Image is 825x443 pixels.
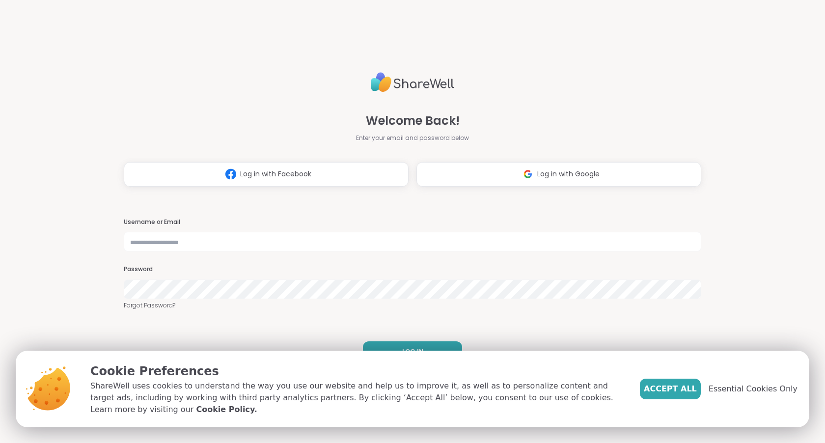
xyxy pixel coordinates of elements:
[196,404,257,415] a: Cookie Policy.
[356,134,469,142] span: Enter your email and password below
[124,162,409,187] button: Log in with Facebook
[90,380,624,415] p: ShareWell uses cookies to understand the way you use our website and help us to improve it, as we...
[519,165,537,183] img: ShareWell Logomark
[537,169,600,179] span: Log in with Google
[363,341,462,362] button: LOG IN
[124,265,701,274] h3: Password
[366,112,460,130] span: Welcome Back!
[640,379,701,399] button: Accept All
[644,383,697,395] span: Accept All
[709,383,797,395] span: Essential Cookies Only
[90,362,624,380] p: Cookie Preferences
[416,162,701,187] button: Log in with Google
[221,165,240,183] img: ShareWell Logomark
[124,218,701,226] h3: Username or Email
[124,301,701,310] a: Forgot Password?
[402,347,423,356] span: LOG IN
[371,68,454,96] img: ShareWell Logo
[240,169,311,179] span: Log in with Facebook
